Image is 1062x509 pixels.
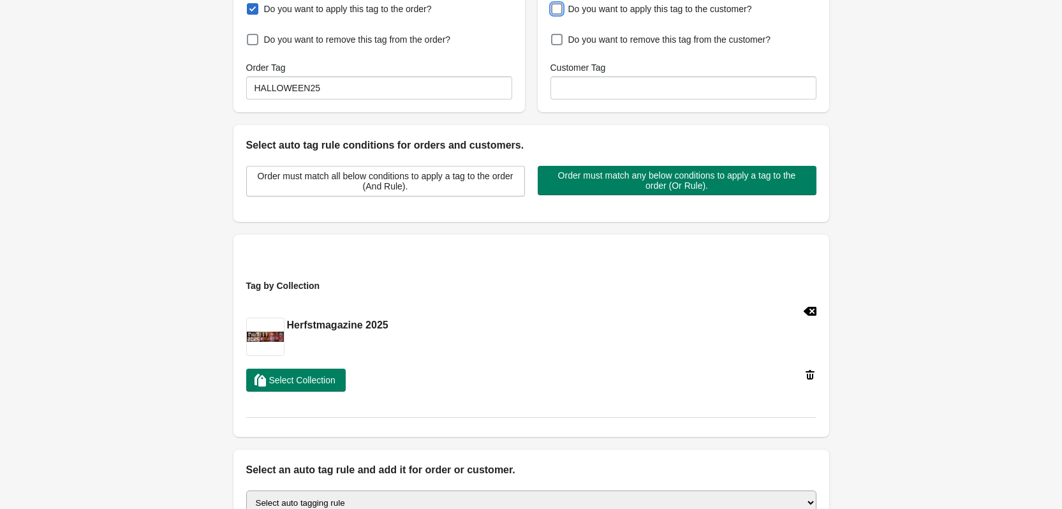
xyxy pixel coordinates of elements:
h2: Select auto tag rule conditions for orders and customers. [246,138,816,153]
img: Collectie-Header-Herfstmagazine_2025.png [247,332,284,343]
span: Order must match any below conditions to apply a tag to the order (Or Rule). [548,170,806,191]
button: Order must match all below conditions to apply a tag to the order (And Rule). [246,166,525,196]
span: Do you want to remove this tag from the order? [264,33,451,46]
label: Order Tag [246,61,286,74]
span: Do you want to remove this tag from the customer? [568,33,771,46]
h2: Herfstmagazine 2025 [287,318,388,333]
span: Order must match all below conditions to apply a tag to the order (And Rule). [257,171,514,191]
span: Select Collection [269,375,336,385]
span: Do you want to apply this tag to the customer? [568,3,752,15]
label: Customer Tag [550,61,606,74]
button: Order must match any below conditions to apply a tag to the order (Or Rule). [538,166,816,195]
span: Do you want to apply this tag to the order? [264,3,432,15]
span: Tag by Collection [246,281,320,291]
button: Select Collection [246,369,346,392]
h2: Select an auto tag rule and add it for order or customer. [246,462,816,478]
